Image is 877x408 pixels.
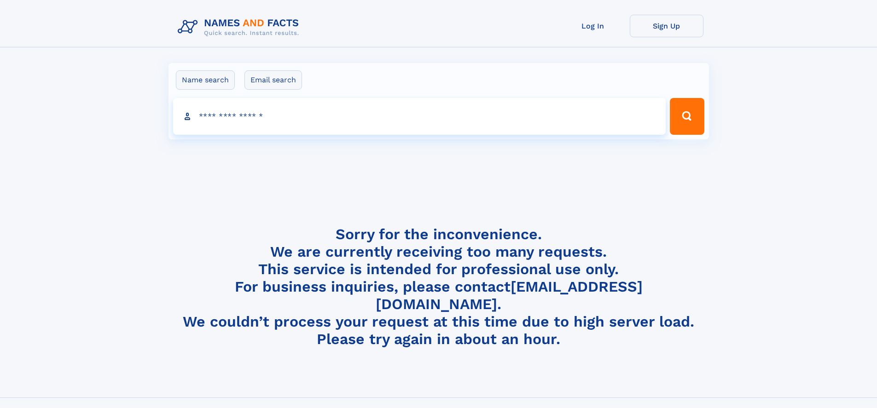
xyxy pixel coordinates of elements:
[670,98,704,135] button: Search Button
[174,225,703,348] h4: Sorry for the inconvenience. We are currently receiving too many requests. This service is intend...
[556,15,630,37] a: Log In
[630,15,703,37] a: Sign Up
[176,70,235,90] label: Name search
[376,278,643,313] a: [EMAIL_ADDRESS][DOMAIN_NAME]
[244,70,302,90] label: Email search
[173,98,666,135] input: search input
[174,15,307,40] img: Logo Names and Facts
